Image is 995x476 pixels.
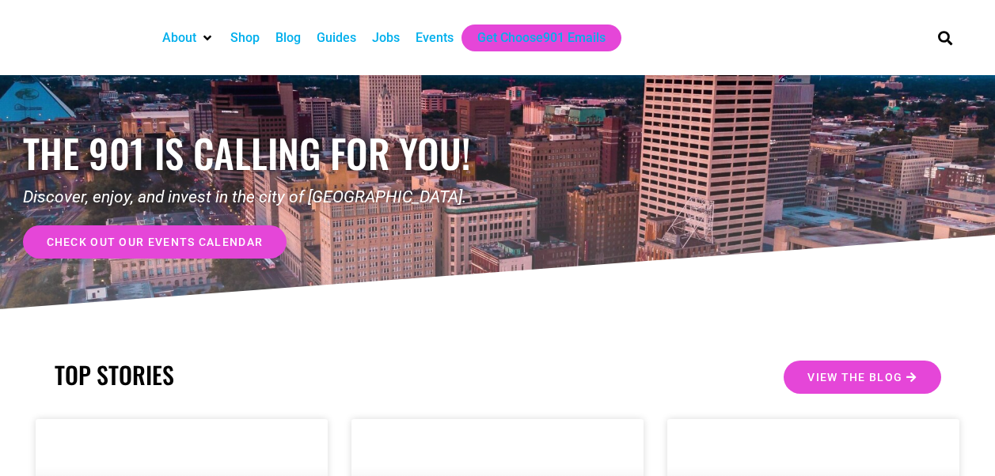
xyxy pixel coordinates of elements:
h2: TOP STORIES [55,361,490,389]
a: Events [416,28,454,47]
a: Shop [230,28,260,47]
span: View the Blog [807,372,902,383]
div: About [154,25,222,51]
div: Search [932,25,958,51]
a: check out our events calendar [23,225,287,259]
a: Guides [317,28,356,47]
p: Discover, enjoy, and invest in the city of [GEOGRAPHIC_DATA]. [23,185,498,210]
a: About [162,28,196,47]
h1: the 901 is calling for you! [23,130,498,176]
a: Jobs [372,28,400,47]
span: check out our events calendar [47,236,264,247]
a: Blog [275,28,301,47]
a: Get Choose901 Emails [477,28,606,47]
a: View the Blog [784,361,940,394]
nav: Main nav [154,25,911,51]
